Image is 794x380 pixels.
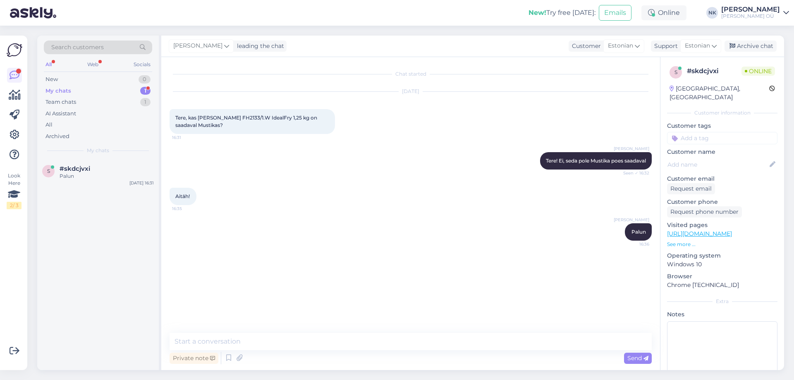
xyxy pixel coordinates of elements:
div: 2 / 3 [7,202,22,209]
div: Customer information [667,109,777,117]
div: All [44,59,53,70]
span: [PERSON_NAME] [614,217,649,223]
div: Request email [667,183,715,194]
span: 16:36 [618,241,649,247]
span: Tere, kas [PERSON_NAME] FH2133/1.W IdealFry 1,25 kg on saadaval Mustikas? [175,115,318,128]
div: [PERSON_NAME] [721,6,780,13]
div: AI Assistant [45,110,76,118]
div: Archive chat [725,41,777,52]
span: 16:35 [172,206,203,212]
div: # skdcjvxi [687,66,741,76]
div: Support [651,42,678,50]
input: Add name [667,160,768,169]
span: [PERSON_NAME] [614,146,649,152]
div: [DATE] [170,88,652,95]
b: New! [529,9,546,17]
div: NK [706,7,718,19]
div: [GEOGRAPHIC_DATA], [GEOGRAPHIC_DATA] [670,84,769,102]
div: Try free [DATE]: [529,8,595,18]
div: All [45,121,53,129]
div: Customer [569,42,601,50]
div: Archived [45,132,69,141]
span: Online [741,67,775,76]
div: [PERSON_NAME] OÜ [721,13,780,19]
span: s [674,69,677,75]
span: #skdcjvxi [60,165,90,172]
div: My chats [45,87,71,95]
div: 1 [140,87,151,95]
div: New [45,75,58,84]
p: Customer name [667,148,777,156]
div: [DATE] 16:31 [129,180,154,186]
p: Visited pages [667,221,777,229]
div: 0 [139,75,151,84]
div: Online [641,5,686,20]
p: Customer email [667,174,777,183]
p: Windows 10 [667,260,777,269]
p: Chrome [TECHNICAL_ID] [667,281,777,289]
p: Operating system [667,251,777,260]
span: [PERSON_NAME] [173,41,222,50]
div: Private note [170,353,218,364]
span: Estonian [685,41,710,50]
div: 1 [140,98,151,106]
div: Request phone number [667,206,742,217]
p: See more ... [667,241,777,248]
div: Extra [667,298,777,305]
img: Askly Logo [7,42,22,58]
div: Palun [60,172,154,180]
div: Chat started [170,70,652,78]
a: [URL][DOMAIN_NAME] [667,230,732,237]
div: Team chats [45,98,76,106]
button: Emails [599,5,631,21]
p: Customer tags [667,122,777,130]
p: Customer phone [667,198,777,206]
div: leading the chat [234,42,284,50]
span: Send [627,354,648,362]
span: Search customers [51,43,104,52]
a: [PERSON_NAME][PERSON_NAME] OÜ [721,6,789,19]
span: s [47,168,50,174]
span: My chats [87,147,109,154]
span: Tere! Ei, seda pole Mustika poes saadaval [546,158,646,164]
div: Look Here [7,172,22,209]
p: Browser [667,272,777,281]
span: Seen ✓ 16:32 [618,170,649,176]
span: Aitäh! [175,193,190,199]
input: Add a tag [667,132,777,144]
p: Notes [667,310,777,319]
div: Socials [132,59,152,70]
span: 16:31 [172,134,203,141]
span: Palun [631,229,646,235]
div: Web [86,59,100,70]
span: Estonian [608,41,633,50]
